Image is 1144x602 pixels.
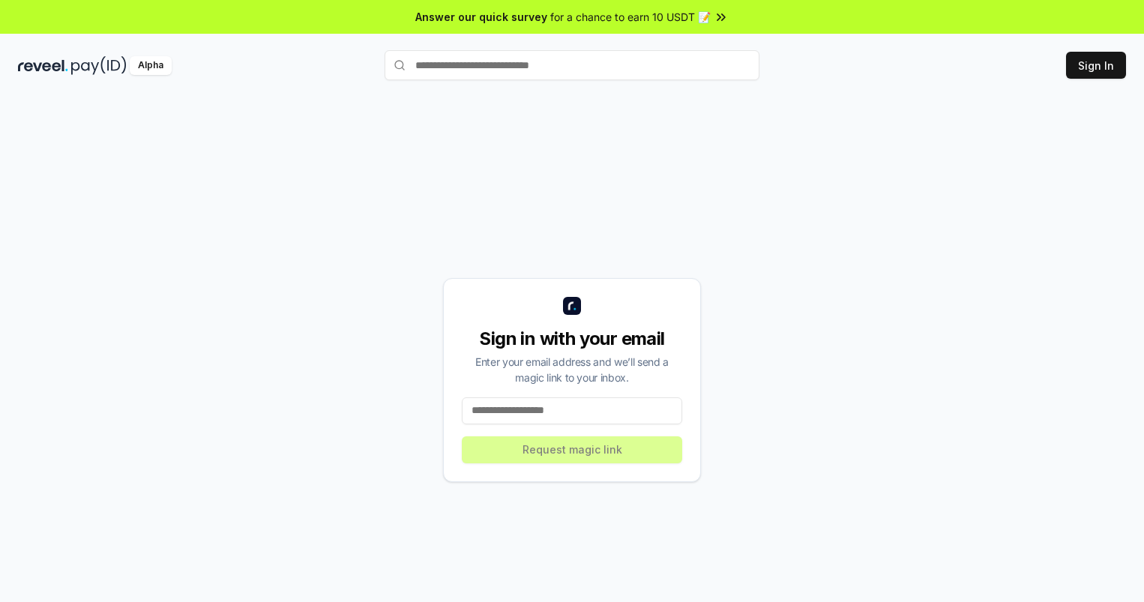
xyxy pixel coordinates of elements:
span: Answer our quick survey [415,9,547,25]
div: Sign in with your email [462,327,682,351]
button: Sign In [1066,52,1126,79]
div: Alpha [130,56,172,75]
span: for a chance to earn 10 USDT 📝 [550,9,711,25]
img: reveel_dark [18,56,68,75]
img: pay_id [71,56,127,75]
img: logo_small [563,297,581,315]
div: Enter your email address and we’ll send a magic link to your inbox. [462,354,682,385]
